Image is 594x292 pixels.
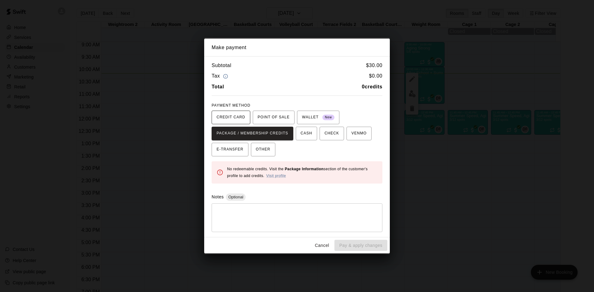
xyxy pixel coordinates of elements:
button: WALLET New [297,111,339,124]
b: 0 credits [362,84,383,89]
span: New [322,113,334,122]
span: PAYMENT METHOD [212,103,250,108]
button: CHECK [320,127,344,140]
span: WALLET [302,112,334,122]
button: CASH [296,127,317,140]
button: E-TRANSFER [212,143,248,156]
span: CREDIT CARD [217,112,245,122]
h2: Make payment [204,39,390,57]
h6: $ 0.00 [369,72,382,80]
span: VENMO [351,129,367,138]
h6: $ 30.00 [366,61,382,70]
span: POINT OF SALE [258,112,290,122]
span: Optional [226,195,246,199]
button: VENMO [346,127,372,140]
span: CASH [301,129,312,138]
button: POINT OF SALE [253,111,295,124]
span: PACKAGE / MEMBERSHIP CREDITS [217,129,288,138]
button: Cancel [312,240,332,251]
h6: Tax [212,72,230,80]
button: OTHER [251,143,275,156]
span: No redeemable credits. Visit the section of the customer's profile to add credits. [227,167,368,178]
span: CHECK [325,129,339,138]
b: Package Information [285,167,324,171]
button: CREDIT CARD [212,111,250,124]
b: Total [212,84,224,89]
h6: Subtotal [212,61,231,70]
span: E-TRANSFER [217,145,243,154]
button: PACKAGE / MEMBERSHIP CREDITS [212,127,293,140]
span: OTHER [256,145,270,154]
label: Notes [212,194,224,199]
a: Visit profile [266,174,286,178]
